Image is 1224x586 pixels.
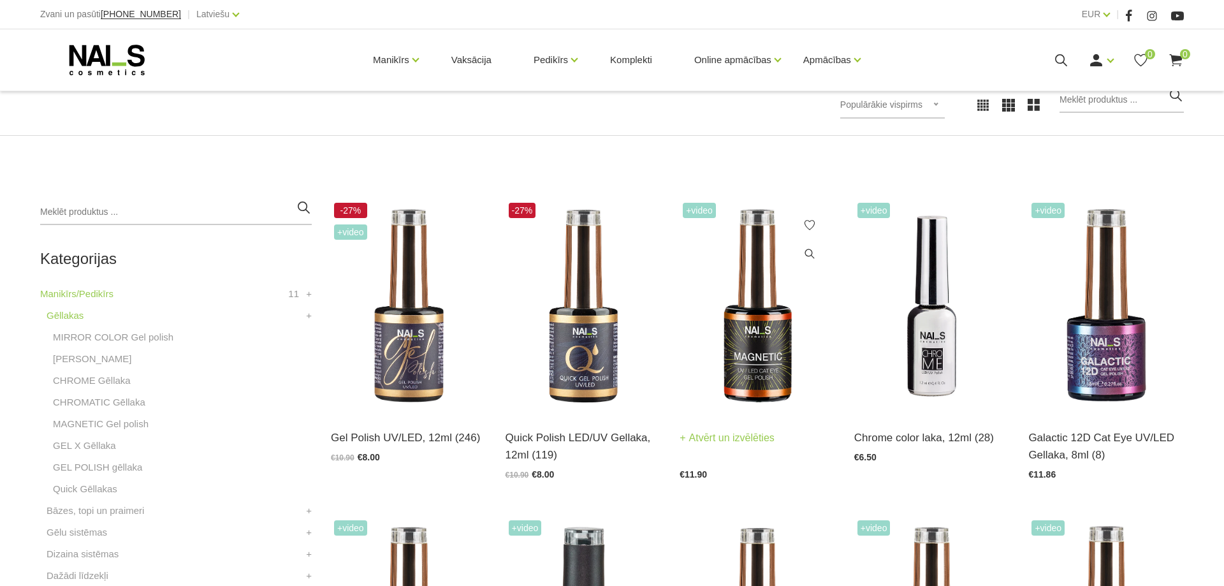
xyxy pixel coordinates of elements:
[47,546,119,562] a: Dizaina sistēmas
[331,429,486,446] a: Gel Polish UV/LED, 12ml (246)
[1060,87,1184,113] input: Meklēt produktus ...
[331,453,354,462] span: €10.90
[53,438,116,453] a: GEL X Gēllaka
[1031,520,1065,536] span: +Video
[1145,49,1155,59] span: 0
[47,308,84,323] a: Gēllakas
[306,286,312,302] a: +
[854,200,1010,413] img: Paredzēta hromēta jeb spoguļspīduma efekta veidošanai uz pilnas naga plātnes vai atsevišķiem diza...
[534,34,568,85] a: Pedikīrs
[857,203,891,218] span: +Video
[358,452,380,462] span: €8.00
[506,429,661,464] a: Quick Polish LED/UV Gellaka, 12ml (119)
[1028,200,1184,413] img: Daudzdimensionāla magnētiskā gellaka, kas satur smalkas, atstarojošas hroma daļiņas. Ar īpaša mag...
[1082,6,1101,22] a: EUR
[600,29,662,91] a: Komplekti
[47,503,144,518] a: Bāzes, topi un praimeri
[506,200,661,413] img: Ātri, ērti un vienkārši!Intensīvi pigmentēta gellaka, kas perfekti klājas arī vienā slānī, tādā v...
[680,429,775,447] a: Atvērt un izvēlēties
[854,452,877,462] span: €6.50
[680,200,835,413] img: Ilgnoturīga gellaka, kas sastāv no metāla mikrodaļiņām, kuras īpaša magnēta ietekmē var pārvērst ...
[47,525,107,540] a: Gēlu sistēmas
[306,525,312,540] a: +
[509,203,536,218] span: -27%
[101,9,181,19] span: [PHONE_NUMBER]
[53,481,117,497] a: Quick Gēllakas
[187,6,190,22] span: |
[40,6,181,22] div: Zvani un pasūti
[1031,203,1065,218] span: +Video
[331,200,486,413] img: Ilgnoturīga, intensīvi pigmentēta gellaka. Viegli klājas, lieliski žūst, nesaraujas, neatkāpjas n...
[373,34,409,85] a: Manikīrs
[334,203,367,218] span: -27%
[53,373,131,388] a: CHROME Gēllaka
[506,471,529,480] span: €10.90
[840,99,922,110] span: Populārākie vispirms
[334,224,367,240] span: +Video
[680,469,707,480] span: €11.90
[441,29,502,91] a: Vaksācija
[694,34,771,85] a: Online apmācības
[196,6,229,22] a: Latviešu
[1168,52,1184,68] a: 0
[306,503,312,518] a: +
[532,469,554,480] span: €8.00
[53,351,131,367] a: [PERSON_NAME]
[53,330,173,345] a: MIRROR COLOR Gel polish
[334,520,367,536] span: +Video
[854,429,1010,446] a: Chrome color laka, 12ml (28)
[40,251,312,267] h2: Kategorijas
[1028,429,1184,464] a: Galactic 12D Cat Eye UV/LED Gellaka, 8ml (8)
[803,34,851,85] a: Apmācības
[47,568,108,583] a: Dažādi līdzekļi
[857,520,891,536] span: +Video
[683,203,716,218] span: +Video
[306,308,312,323] a: +
[40,286,113,302] a: Manikīrs/Pedikīrs
[1180,49,1190,59] span: 0
[1116,6,1119,22] span: |
[101,10,181,19] a: [PHONE_NUMBER]
[306,568,312,583] a: +
[288,286,299,302] span: 11
[53,460,142,475] a: GEL POLISH gēllaka
[1133,52,1149,68] a: 0
[53,395,145,410] a: CHROMATIC Gēllaka
[509,520,542,536] span: +Video
[1028,469,1056,480] span: €11.86
[306,546,312,562] a: +
[53,416,149,432] a: MAGNETIC Gel polish
[40,200,312,225] input: Meklēt produktus ...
